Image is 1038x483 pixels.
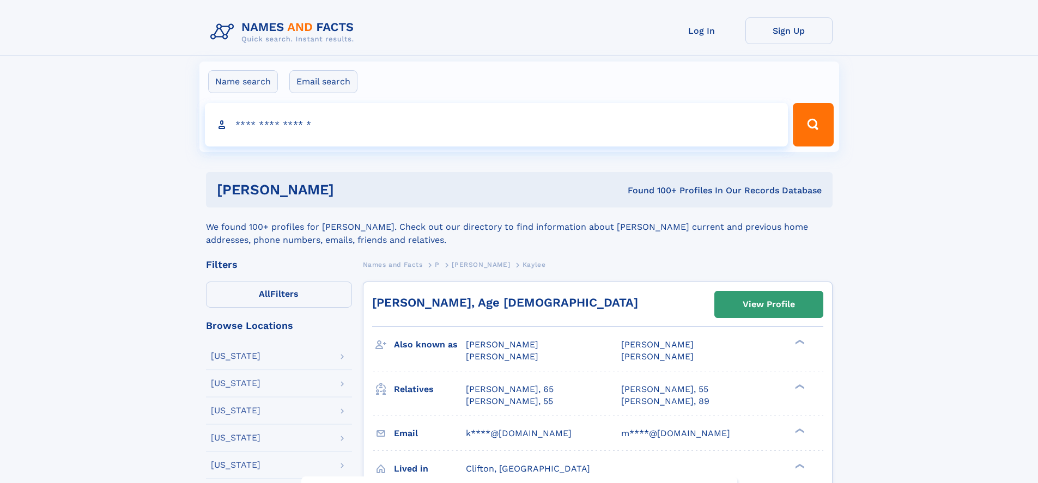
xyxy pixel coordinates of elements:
[394,335,466,354] h3: Also known as
[621,395,709,407] a: [PERSON_NAME], 89
[208,70,278,93] label: Name search
[217,183,481,197] h1: [PERSON_NAME]
[466,383,554,395] a: [PERSON_NAME], 65
[466,351,538,362] span: [PERSON_NAME]
[792,462,805,469] div: ❯
[523,261,546,268] span: Kaylee
[466,395,553,407] a: [PERSON_NAME], 55
[206,17,363,47] img: Logo Names and Facts
[435,261,440,268] span: P
[372,296,638,309] a: [PERSON_NAME], Age [DEMOGRAPHIC_DATA]
[745,17,833,44] a: Sign Up
[394,380,466,399] h3: Relatives
[394,460,466,478] h3: Lived in
[792,339,805,346] div: ❯
[658,17,745,44] a: Log In
[206,207,833,247] div: We found 100+ profiles for [PERSON_NAME]. Check out our directory to find information about [PERS...
[452,261,510,268] span: [PERSON_NAME]
[211,461,260,469] div: [US_STATE]
[206,282,352,308] label: Filters
[466,463,590,474] span: Clifton, [GEOGRAPHIC_DATA]
[211,352,260,360] div: [US_STATE]
[211,406,260,415] div: [US_STATE]
[394,424,466,443] h3: Email
[793,103,833,146] button: Search Button
[363,258,423,271] a: Names and Facts
[289,70,357,93] label: Email search
[205,103,788,146] input: search input
[792,427,805,434] div: ❯
[621,351,694,362] span: [PERSON_NAME]
[621,339,694,350] span: [PERSON_NAME]
[743,292,795,317] div: View Profile
[481,185,822,197] div: Found 100+ Profiles In Our Records Database
[466,339,538,350] span: [PERSON_NAME]
[206,321,352,331] div: Browse Locations
[259,289,270,299] span: All
[452,258,510,271] a: [PERSON_NAME]
[435,258,440,271] a: P
[792,383,805,390] div: ❯
[211,379,260,388] div: [US_STATE]
[715,291,823,317] a: View Profile
[211,433,260,442] div: [US_STATE]
[206,260,352,270] div: Filters
[621,383,708,395] a: [PERSON_NAME], 55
